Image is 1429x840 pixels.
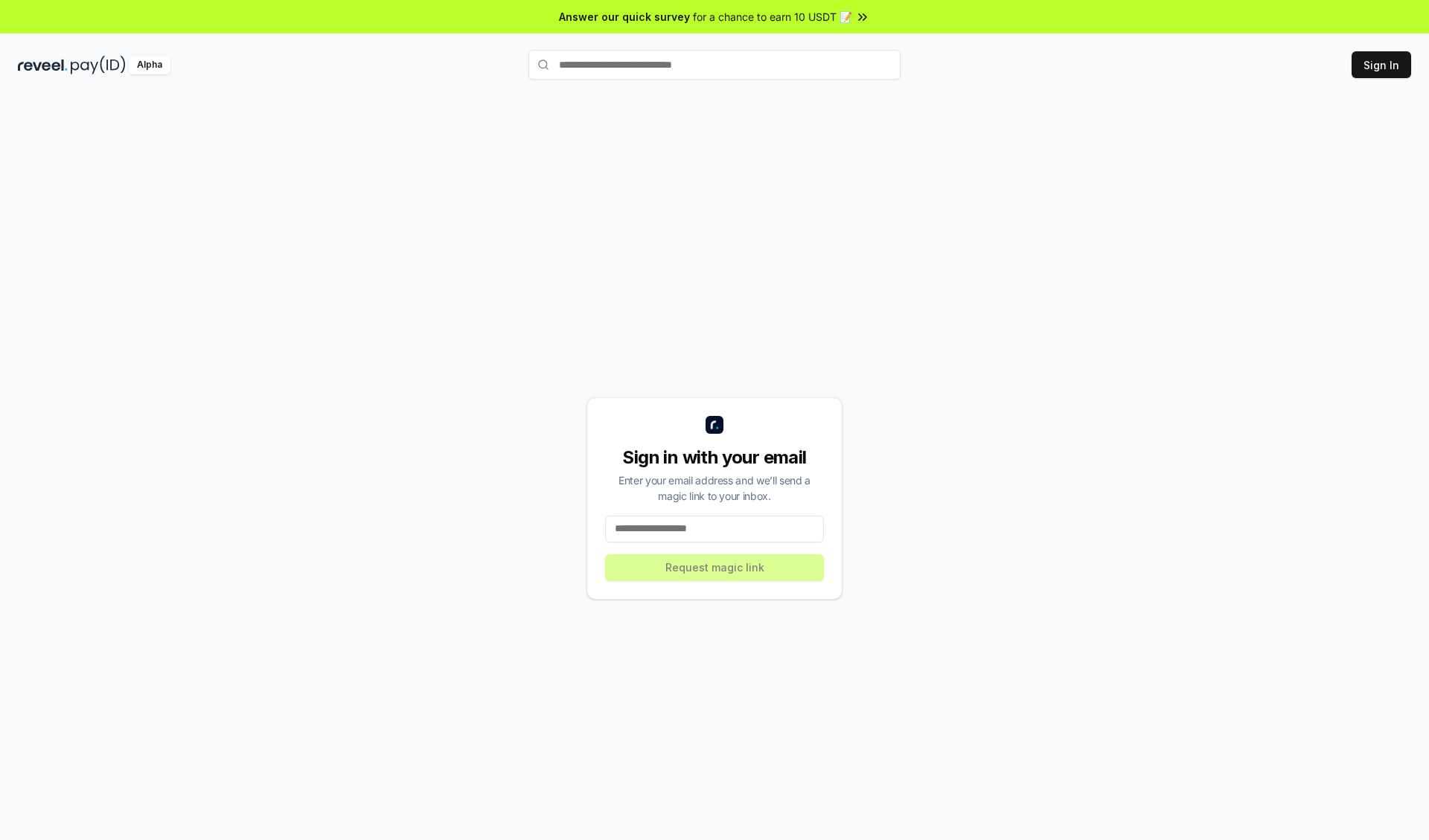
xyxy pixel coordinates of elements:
img: pay_id [71,56,126,74]
img: reveel_dark [18,56,68,74]
button: Sign In [1352,51,1411,78]
div: Sign in with your email [605,446,824,469]
span: Answer our quick survey [559,9,690,25]
div: Enter your email address and we’ll send a magic link to your inbox. [605,472,824,504]
span: for a chance to earn 10 USDT 📝 [693,9,852,25]
div: Alpha [129,56,170,74]
img: logo_small [706,416,723,434]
